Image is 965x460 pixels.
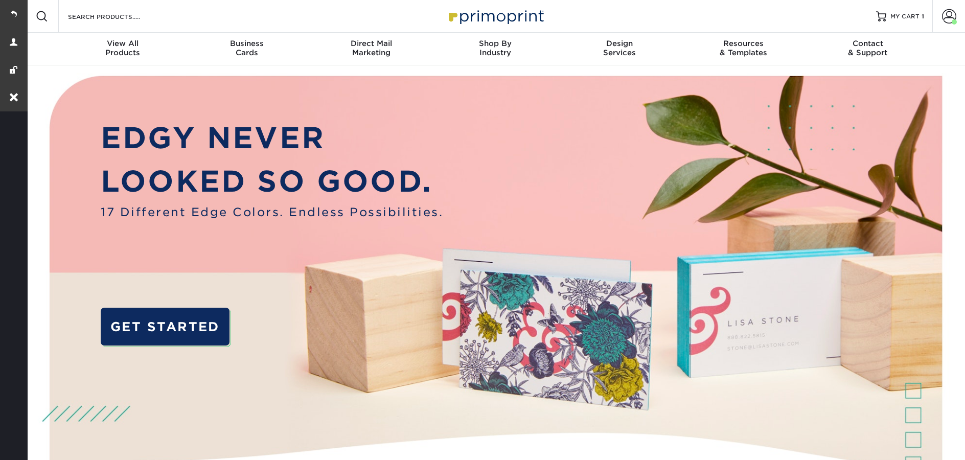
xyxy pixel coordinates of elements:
[61,33,185,65] a: View AllProducts
[185,33,309,65] a: BusinessCards
[681,39,806,48] span: Resources
[806,39,930,57] div: & Support
[309,39,433,48] span: Direct Mail
[433,33,558,65] a: Shop ByIndustry
[101,160,443,203] p: LOOKED SO GOOD.
[557,33,681,65] a: DesignServices
[309,39,433,57] div: Marketing
[890,12,920,21] span: MY CART
[61,39,185,48] span: View All
[67,10,167,22] input: SEARCH PRODUCTS.....
[309,33,433,65] a: Direct MailMarketing
[444,5,546,27] img: Primoprint
[681,39,806,57] div: & Templates
[101,117,443,160] p: EDGY NEVER
[433,39,558,57] div: Industry
[101,308,229,346] a: GET STARTED
[433,39,558,48] span: Shop By
[61,39,185,57] div: Products
[185,39,309,48] span: Business
[922,13,924,20] span: 1
[806,39,930,48] span: Contact
[101,203,443,221] span: 17 Different Edge Colors. Endless Possibilities.
[557,39,681,48] span: Design
[806,33,930,65] a: Contact& Support
[681,33,806,65] a: Resources& Templates
[185,39,309,57] div: Cards
[557,39,681,57] div: Services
